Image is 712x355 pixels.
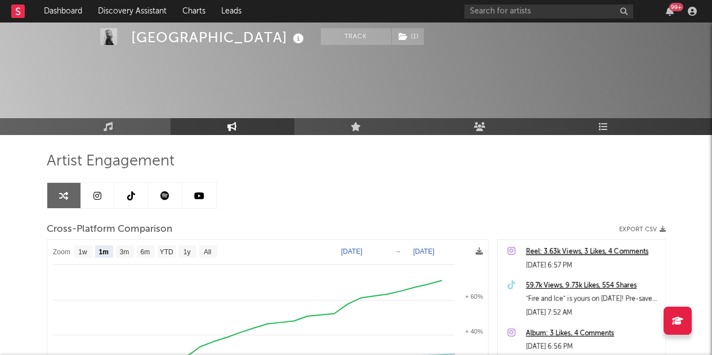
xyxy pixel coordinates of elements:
[78,248,87,256] text: 1w
[47,155,174,168] span: Artist Engagement
[395,248,401,255] text: →
[98,248,108,256] text: 1m
[526,259,660,272] div: [DATE] 6:57 PM
[526,306,660,320] div: [DATE] 7:52 AM
[140,248,150,256] text: 6m
[53,248,70,256] text: Zoom
[465,328,483,335] text: + 40%
[666,7,674,16] button: 99+
[183,248,190,256] text: 1y
[526,327,660,340] a: Album: 3 Likes, 4 Comments
[464,5,633,19] input: Search for artists
[47,223,172,236] span: Cross-Platform Comparison
[391,28,424,45] span: ( 1 )
[131,28,307,47] div: [GEOGRAPHIC_DATA]
[321,28,391,45] button: Track
[619,226,666,233] button: Export CSV
[526,340,660,354] div: [DATE] 6:56 PM
[526,279,660,293] a: 59.7k Views, 9.73k Likes, 554 Shares
[204,248,211,256] text: All
[526,293,660,306] div: “Fire and Ice” is yours on [DATE]! Pre-save link in bio 🫶🏻 thank you so much for your patience an...
[341,248,362,255] text: [DATE]
[526,245,660,259] a: Reel: 3.63k Views, 3 Likes, 4 Comments
[669,3,683,11] div: 99 +
[119,248,129,256] text: 3m
[465,293,483,300] text: + 60%
[392,28,424,45] button: (1)
[159,248,173,256] text: YTD
[413,248,435,255] text: [DATE]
